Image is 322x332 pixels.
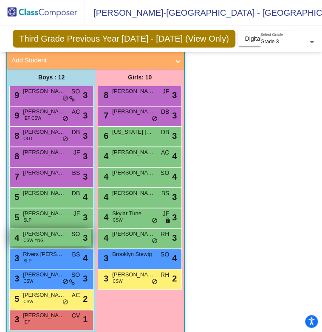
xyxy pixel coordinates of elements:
[172,211,177,224] span: 3
[172,231,177,244] span: 3
[12,90,19,100] span: 9
[83,89,88,101] span: 3
[152,238,158,245] span: do_not_disturb_alt
[23,115,41,121] span: IEP CSW
[62,136,68,143] span: do_not_disturb_alt
[12,253,19,263] span: 3
[113,278,122,284] span: CSW
[23,107,65,116] span: [PERSON_NAME]
[73,209,80,218] span: JF
[12,213,19,222] span: 5
[62,279,68,285] span: do_not_disturb_alt
[12,111,19,120] span: 9
[163,87,169,96] span: JF
[260,39,279,45] span: Grade 3
[72,311,80,320] span: CV
[102,172,108,181] span: 4
[112,189,155,197] span: [PERSON_NAME]
[62,299,68,306] span: do_not_disturb_alt
[72,291,80,300] span: AC
[12,233,19,242] span: 4
[73,148,80,157] span: JF
[83,231,88,244] span: 3
[152,279,158,285] span: do_not_disturb_alt
[71,87,80,96] span: SO
[172,89,177,101] span: 3
[72,189,80,198] span: DB
[23,319,30,325] span: IEP
[72,128,80,137] span: DB
[62,115,68,122] span: do_not_disturb_alt
[23,258,31,264] span: SLP
[161,107,169,116] span: DB
[23,135,32,142] span: OLD
[7,52,184,69] mat-expansion-panel-header: Add Student
[102,131,108,141] span: 6
[12,294,19,304] span: 5
[165,217,171,224] span: lock
[161,128,169,137] span: DB
[12,315,19,324] span: 3
[71,230,80,239] span: SO
[62,95,68,102] span: do_not_disturb_alt
[83,272,88,285] span: 3
[83,150,88,163] span: 3
[96,69,184,86] div: Girls: 10
[152,115,158,122] span: do_not_disturb_alt
[112,169,155,177] span: [PERSON_NAME]
[102,253,108,263] span: 3
[71,270,80,279] span: SO
[112,270,155,279] span: [PERSON_NAME]
[113,217,122,223] span: CSW
[23,217,31,223] span: SLP
[83,252,88,264] span: 4
[83,109,88,122] span: 3
[102,152,108,161] span: 4
[112,230,155,238] span: [PERSON_NAME]
[23,250,65,259] span: Rivers [PERSON_NAME]
[112,87,155,96] span: [PERSON_NAME]
[23,189,65,197] span: [PERSON_NAME]
[238,31,295,46] button: Digital Data Wall
[83,211,88,224] span: 3
[12,172,19,181] span: 7
[23,237,44,244] span: CSW YNG
[172,191,177,203] span: 3
[23,128,65,136] span: [PERSON_NAME]
[72,107,80,116] span: AC
[172,150,177,163] span: 4
[172,272,177,285] span: 2
[23,270,65,279] span: [PERSON_NAME]
[112,128,155,136] span: [US_STATE] [PERSON_NAME]
[172,252,177,264] span: 4
[23,311,65,320] span: [PERSON_NAME]
[161,148,169,157] span: AC
[102,111,108,120] span: 7
[102,213,108,222] span: 4
[72,169,80,177] span: BS
[23,230,65,238] span: [PERSON_NAME] Brand
[161,270,169,279] span: RH
[112,209,155,218] span: Skylar Tune
[12,131,19,141] span: 8
[83,313,88,326] span: 1
[83,293,88,305] span: 2
[152,217,158,224] span: do_not_disturb_alt
[161,230,169,239] span: RH
[112,107,155,116] span: [PERSON_NAME]
[23,87,65,96] span: [PERSON_NAME] [PERSON_NAME]
[161,189,169,198] span: BS
[13,30,235,48] span: Third Grade Previous Year [DATE] - [DATE] (View Only)
[102,192,108,202] span: 4
[83,129,88,142] span: 3
[102,274,108,283] span: 3
[23,169,65,177] span: [PERSON_NAME]
[7,69,96,86] div: Boys : 12
[23,209,65,218] span: [PERSON_NAME] [PERSON_NAME]
[161,250,169,259] span: SO
[83,191,88,203] span: 4
[112,250,155,259] span: Brooklyn Stewig
[23,291,65,299] span: [PERSON_NAME]
[172,170,177,183] span: 4
[12,274,19,283] span: 3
